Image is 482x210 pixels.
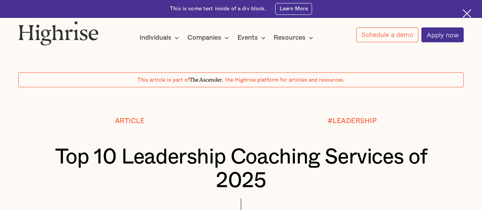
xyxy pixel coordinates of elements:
div: Companies [187,33,231,42]
a: Apply now [421,27,464,42]
a: Schedule a demo [356,27,418,42]
div: Events [237,33,258,42]
span: The Ascender [189,75,222,82]
h1: Top 10 Leadership Coaching Services of 2025 [37,146,445,193]
div: Resources [274,33,315,42]
div: Resources [274,33,306,42]
img: Highrise logo [18,21,99,45]
div: Individuals [139,33,181,42]
div: Events [237,33,268,42]
div: Article [115,117,145,125]
div: Companies [187,33,221,42]
img: Cross icon [463,9,471,18]
div: This is some text inside of a div block. [170,5,266,13]
span: , the Highrise platform for articles and resources. [222,77,344,83]
div: Individuals [139,33,171,42]
span: This article is part of [138,77,189,83]
div: #LEADERSHIP [328,117,377,125]
a: Learn More [275,3,312,15]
